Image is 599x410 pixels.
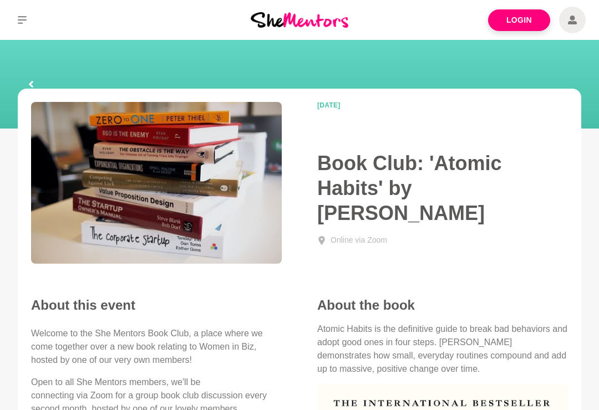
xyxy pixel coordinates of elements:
a: Login [488,9,550,31]
p: Atomic Habits is the definitive guide to break bad behaviors and adopt good ones in four steps. [... [317,322,568,376]
img: She Mentors Logo [251,12,348,27]
h1: Book Club: 'Atomic Habits' by [PERSON_NAME] [317,151,568,225]
div: Online via Zoom [331,234,387,246]
p: Welcome to the She Mentors Book Club, a place where we come together over a new book relating to ... [31,327,282,367]
h4: About the book [317,297,568,314]
time: [DATE] [317,102,425,109]
img: August Book Club - Atomic Habits, James Clear - Image - She Mentors [31,102,282,264]
h2: About this event [31,297,282,314]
